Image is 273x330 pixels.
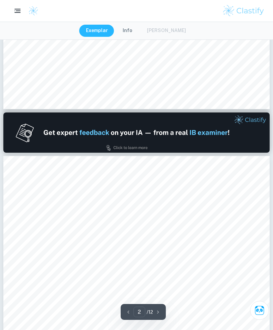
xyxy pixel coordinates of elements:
img: Clastify logo [28,6,38,16]
img: Clastify logo [222,4,265,18]
button: Exemplar [79,25,115,37]
button: Ask Clai [250,301,269,320]
a: Clastify logo [24,6,38,16]
img: Ad [3,112,270,153]
p: / 12 [147,308,153,316]
button: Info [116,25,139,37]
